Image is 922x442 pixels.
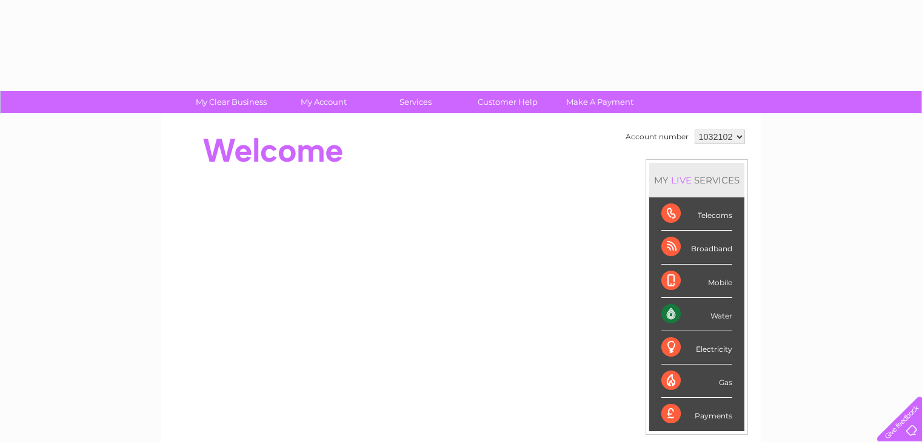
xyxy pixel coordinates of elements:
[661,364,732,398] div: Gas
[273,91,373,113] a: My Account
[550,91,650,113] a: Make A Payment
[661,331,732,364] div: Electricity
[623,127,692,147] td: Account number
[669,174,694,186] div: LIVE
[661,197,732,231] div: Telecoms
[661,265,732,298] div: Mobile
[661,298,732,331] div: Water
[649,163,744,197] div: MY SERVICES
[661,398,732,430] div: Payments
[661,231,732,264] div: Broadband
[366,91,466,113] a: Services
[458,91,558,113] a: Customer Help
[181,91,281,113] a: My Clear Business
